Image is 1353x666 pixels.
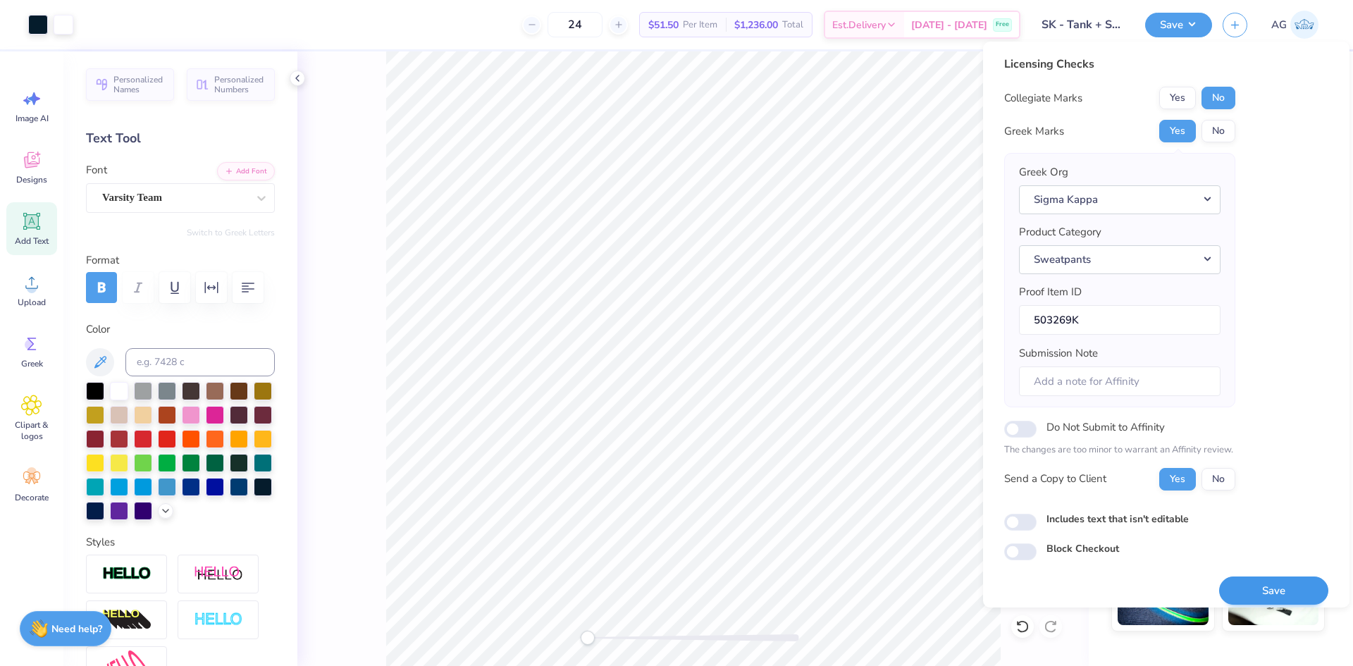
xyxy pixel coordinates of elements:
button: Yes [1159,468,1196,491]
span: Personalized Names [113,75,166,94]
span: $1,236.00 [734,18,778,32]
label: Includes text that isn't editable [1046,512,1189,526]
span: Total [782,18,803,32]
span: Add Text [15,235,49,247]
input: e.g. 7428 c [125,348,275,376]
button: Sigma Kappa [1019,185,1221,214]
strong: Need help? [51,622,102,636]
label: Proof Item ID [1019,284,1082,300]
span: Greek [21,358,43,369]
button: Save [1145,13,1212,37]
label: Styles [86,534,115,550]
label: Do Not Submit to Affinity [1046,418,1165,436]
span: AG [1271,17,1287,33]
button: No [1201,87,1235,109]
img: Negative Space [194,612,243,628]
button: Save [1219,576,1328,605]
button: Switch to Greek Letters [187,227,275,238]
div: Licensing Checks [1004,56,1235,73]
img: Stroke [102,566,152,582]
label: Font [86,162,107,178]
img: 3D Illusion [102,609,152,631]
div: Greek Marks [1004,123,1064,140]
span: [DATE] - [DATE] [911,18,987,32]
span: $51.50 [648,18,679,32]
label: Greek Org [1019,164,1068,180]
div: Collegiate Marks [1004,90,1082,106]
img: Aljosh Eyron Garcia [1290,11,1318,39]
a: AG [1265,11,1325,39]
span: Decorate [15,492,49,503]
button: Yes [1159,120,1196,142]
button: No [1201,468,1235,491]
img: Shadow [194,565,243,583]
label: Block Checkout [1046,541,1119,556]
span: Upload [18,297,46,308]
span: Image AI [16,113,49,124]
span: Clipart & logos [8,419,55,442]
button: Personalized Numbers [187,68,275,101]
button: Sweatpants [1019,245,1221,274]
button: Add Font [217,162,275,180]
span: Personalized Numbers [214,75,266,94]
input: – – [548,12,603,37]
button: Personalized Names [86,68,174,101]
label: Product Category [1019,224,1101,240]
span: Free [996,20,1009,30]
button: No [1201,120,1235,142]
div: Send a Copy to Client [1004,471,1106,487]
span: Designs [16,174,47,185]
label: Format [86,252,275,269]
div: Text Tool [86,129,275,148]
label: Submission Note [1019,345,1098,362]
p: The changes are too minor to warrant an Affinity review. [1004,443,1235,457]
div: Accessibility label [581,631,595,645]
label: Color [86,321,275,338]
span: Per Item [683,18,717,32]
span: Est. Delivery [832,18,886,32]
input: Untitled Design [1031,11,1135,39]
input: Add a note for Affinity [1019,366,1221,397]
button: Yes [1159,87,1196,109]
